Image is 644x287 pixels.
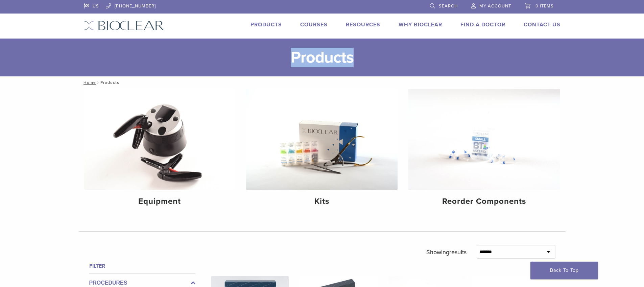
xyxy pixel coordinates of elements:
[246,89,398,190] img: Kits
[460,21,505,28] a: Find A Doctor
[479,3,511,9] span: My Account
[399,21,442,28] a: Why Bioclear
[346,21,380,28] a: Resources
[84,89,236,212] a: Equipment
[84,21,164,30] img: Bioclear
[84,89,236,190] img: Equipment
[426,245,467,259] p: Showing results
[96,81,100,84] span: /
[246,89,398,212] a: Kits
[300,21,328,28] a: Courses
[408,89,560,190] img: Reorder Components
[524,21,560,28] a: Contact Us
[252,195,392,208] h4: Kits
[408,89,560,212] a: Reorder Components
[251,21,282,28] a: Products
[530,262,598,279] a: Back To Top
[89,279,195,287] label: Procedures
[89,262,195,270] h4: Filter
[439,3,458,9] span: Search
[81,80,96,85] a: Home
[414,195,554,208] h4: Reorder Components
[90,195,230,208] h4: Equipment
[79,76,566,89] nav: Products
[535,3,554,9] span: 0 items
